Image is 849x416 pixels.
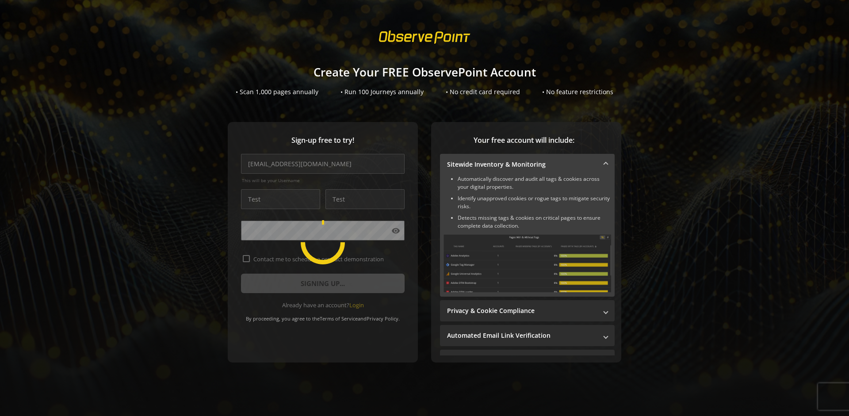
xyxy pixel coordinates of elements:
[440,154,615,175] mat-expansion-panel-header: Sitewide Inventory & Monitoring
[440,350,615,371] mat-expansion-panel-header: Performance Monitoring with Web Vitals
[447,160,597,169] mat-panel-title: Sitewide Inventory & Monitoring
[458,214,611,230] li: Detects missing tags & cookies on critical pages to ensure complete data collection.
[440,135,608,145] span: Your free account will include:
[340,88,424,96] div: • Run 100 Journeys annually
[241,309,405,322] div: By proceeding, you agree to the and .
[440,325,615,346] mat-expansion-panel-header: Automated Email Link Verification
[446,88,520,96] div: • No credit card required
[440,300,615,321] mat-expansion-panel-header: Privacy & Cookie Compliance
[440,175,615,297] div: Sitewide Inventory & Monitoring
[542,88,613,96] div: • No feature restrictions
[447,306,597,315] mat-panel-title: Privacy & Cookie Compliance
[447,331,597,340] mat-panel-title: Automated Email Link Verification
[241,135,405,145] span: Sign-up free to try!
[236,88,318,96] div: • Scan 1,000 pages annually
[444,234,611,292] img: Sitewide Inventory & Monitoring
[458,175,611,191] li: Automatically discover and audit all tags & cookies across your digital properties.
[458,195,611,210] li: Identify unapproved cookies or rogue tags to mitigate security risks.
[320,315,358,322] a: Terms of Service
[367,315,398,322] a: Privacy Policy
